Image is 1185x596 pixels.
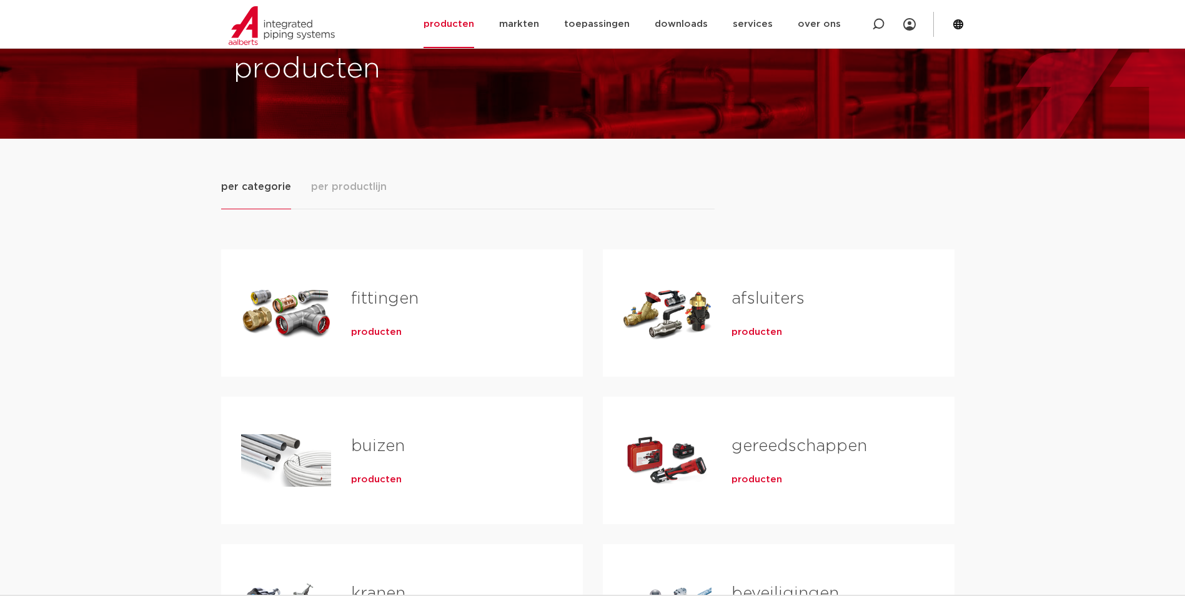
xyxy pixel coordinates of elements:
[731,291,805,307] a: afsluiters
[351,326,402,339] a: producten
[234,49,587,89] h1: producten
[731,326,782,339] a: producten
[311,179,387,194] span: per productlijn
[351,291,419,307] a: fittingen
[731,474,782,486] a: producten
[221,179,291,194] span: per categorie
[351,474,402,486] a: producten
[351,438,405,454] a: buizen
[903,11,916,38] div: my IPS
[731,438,867,454] a: gereedschappen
